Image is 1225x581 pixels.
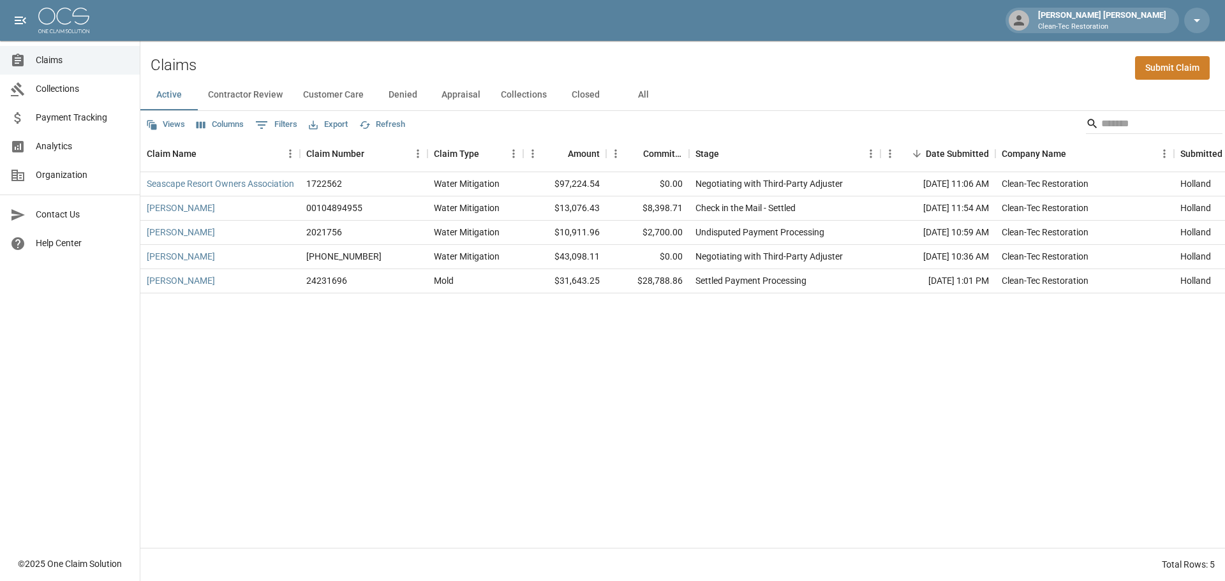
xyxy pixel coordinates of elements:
[523,221,606,245] div: $10,911.96
[719,145,737,163] button: Sort
[1180,202,1211,214] div: Holland
[550,145,568,163] button: Sort
[606,136,689,172] div: Committed Amount
[643,136,683,172] div: Committed Amount
[695,177,843,190] div: Negotiating with Third-Party Adjuster
[523,269,606,293] div: $31,643.25
[306,274,347,287] div: 24231696
[523,196,606,221] div: $13,076.43
[197,145,214,163] button: Sort
[140,136,300,172] div: Claim Name
[523,172,606,196] div: $97,224.54
[880,196,995,221] div: [DATE] 11:54 AM
[606,172,689,196] div: $0.00
[364,145,382,163] button: Sort
[151,56,197,75] h2: Claims
[1180,177,1211,190] div: Holland
[1038,22,1166,33] p: Clean-Tec Restoration
[147,177,294,190] a: Seascape Resort Owners Association
[306,136,364,172] div: Claim Number
[408,144,427,163] button: Menu
[880,136,995,172] div: Date Submitted
[306,177,342,190] div: 1722562
[1002,177,1088,190] div: Clean-Tec Restoration
[38,8,89,33] img: ocs-logo-white-transparent.png
[143,115,188,135] button: Views
[995,136,1174,172] div: Company Name
[252,115,301,135] button: Show filters
[293,80,374,110] button: Customer Care
[434,202,500,214] div: Water Mitigation
[880,144,900,163] button: Menu
[695,136,719,172] div: Stage
[523,136,606,172] div: Amount
[1155,144,1174,163] button: Menu
[374,80,431,110] button: Denied
[614,80,672,110] button: All
[147,202,215,214] a: [PERSON_NAME]
[695,274,806,287] div: Settled Payment Processing
[606,269,689,293] div: $28,788.86
[300,136,427,172] div: Claim Number
[606,196,689,221] div: $8,398.71
[1162,558,1215,571] div: Total Rows: 5
[1180,274,1211,287] div: Holland
[306,115,351,135] button: Export
[625,145,643,163] button: Sort
[568,136,600,172] div: Amount
[281,144,300,163] button: Menu
[861,144,880,163] button: Menu
[356,115,408,135] button: Refresh
[140,80,198,110] button: Active
[193,115,247,135] button: Select columns
[8,8,33,33] button: open drawer
[306,202,362,214] div: 00104894955
[431,80,491,110] button: Appraisal
[880,172,995,196] div: [DATE] 11:06 AM
[36,208,130,221] span: Contact Us
[926,136,989,172] div: Date Submitted
[306,250,382,263] div: 1006-18-2882
[434,250,500,263] div: Water Mitigation
[689,136,880,172] div: Stage
[1002,274,1088,287] div: Clean-Tec Restoration
[36,140,130,153] span: Analytics
[1066,145,1084,163] button: Sort
[1033,9,1171,32] div: [PERSON_NAME] [PERSON_NAME]
[434,226,500,239] div: Water Mitigation
[880,245,995,269] div: [DATE] 10:36 AM
[606,221,689,245] div: $2,700.00
[147,274,215,287] a: [PERSON_NAME]
[140,80,1225,110] div: dynamic tabs
[1002,202,1088,214] div: Clean-Tec Restoration
[1180,250,1211,263] div: Holland
[434,274,454,287] div: Mold
[491,80,557,110] button: Collections
[36,168,130,182] span: Organization
[147,250,215,263] a: [PERSON_NAME]
[147,226,215,239] a: [PERSON_NAME]
[36,54,130,67] span: Claims
[434,177,500,190] div: Water Mitigation
[1002,250,1088,263] div: Clean-Tec Restoration
[147,136,197,172] div: Claim Name
[36,82,130,96] span: Collections
[557,80,614,110] button: Closed
[1002,136,1066,172] div: Company Name
[606,245,689,269] div: $0.00
[606,144,625,163] button: Menu
[306,226,342,239] div: 2021756
[523,245,606,269] div: $43,098.11
[36,237,130,250] span: Help Center
[908,145,926,163] button: Sort
[36,111,130,124] span: Payment Tracking
[880,269,995,293] div: [DATE] 1:01 PM
[695,250,843,263] div: Negotiating with Third-Party Adjuster
[880,221,995,245] div: [DATE] 10:59 AM
[523,144,542,163] button: Menu
[695,226,824,239] div: Undisputed Payment Processing
[479,145,497,163] button: Sort
[1086,114,1222,136] div: Search
[504,144,523,163] button: Menu
[695,202,796,214] div: Check in the Mail - Settled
